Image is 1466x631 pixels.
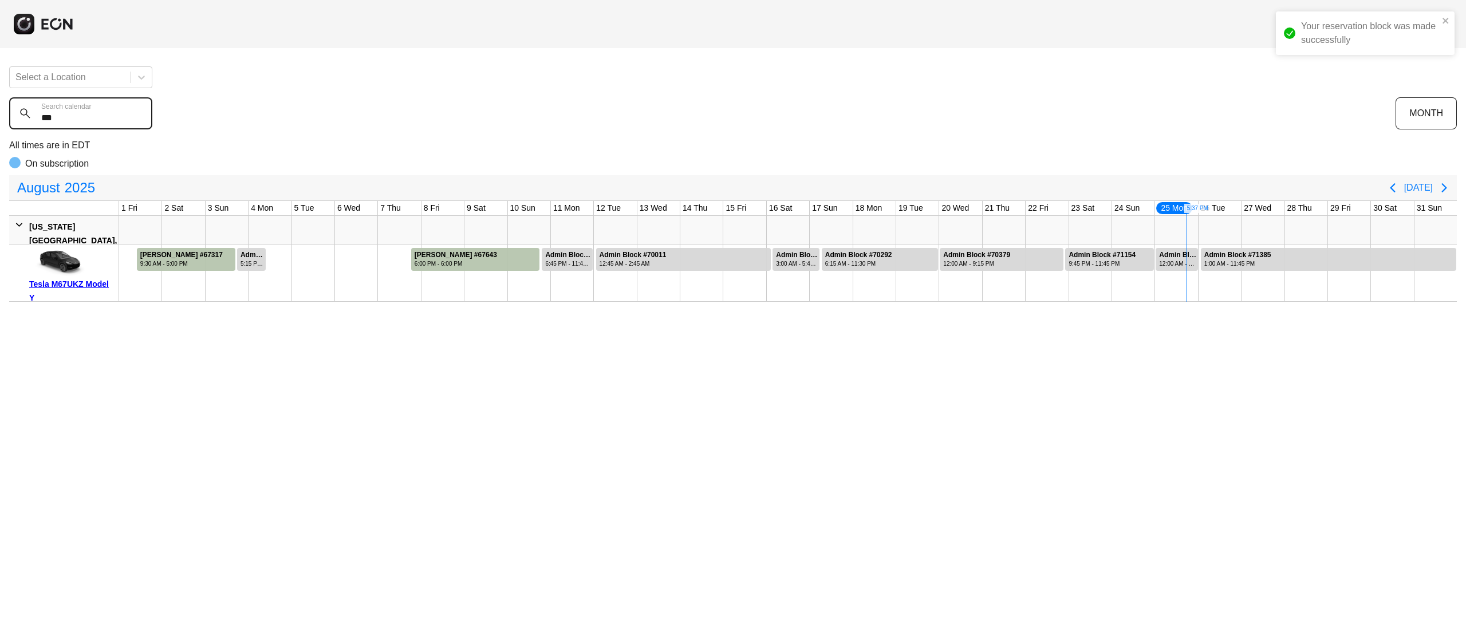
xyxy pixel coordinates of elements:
[136,244,236,271] div: Rented for 3 days by Sophia Gebara Current status is completed
[1200,244,1457,271] div: Rented for 6 days by Admin Block Current status is rental
[1159,259,1196,268] div: 12:00 AM - 11:59 PM
[241,259,265,268] div: 5:15 PM - 9:45 AM
[1204,259,1271,268] div: 1:00 AM - 11:45 PM
[1155,201,1193,215] div: 25 Mon
[119,201,140,215] div: 1 Fri
[1242,201,1274,215] div: 27 Wed
[723,201,748,215] div: 15 Fri
[25,157,89,171] p: On subscription
[600,259,667,268] div: 12:45 AM - 2:45 AM
[939,244,1064,271] div: Rented for 3 days by Admin Block Current status is rental
[825,251,892,259] div: Admin Block #70292
[378,201,403,215] div: 7 Thu
[943,251,1010,259] div: Admin Block #70379
[939,201,971,215] div: 20 Wed
[825,259,892,268] div: 6:15 AM - 11:30 PM
[541,244,593,271] div: Rented for 2 days by Admin Block Current status is rental
[415,251,497,259] div: [PERSON_NAME] #67643
[1112,201,1142,215] div: 24 Sun
[821,244,939,271] div: Rented for 3 days by Admin Block Current status is rental
[1199,201,1228,215] div: 26 Tue
[62,176,97,199] span: 2025
[292,201,317,215] div: 5 Tue
[853,201,885,215] div: 18 Mon
[1371,201,1398,215] div: 30 Sat
[637,201,669,215] div: 13 Wed
[1069,251,1136,259] div: Admin Block #71154
[596,244,772,271] div: Rented for 5 days by Admin Block Current status is rental
[810,201,840,215] div: 17 Sun
[411,244,540,271] div: Rented for 3 days by Daniel Adepegba Current status is completed
[1381,176,1404,199] button: Previous page
[1155,244,1198,271] div: Rented for 1 days by Admin Block Current status is rental
[206,201,231,215] div: 3 Sun
[10,176,102,199] button: August2025
[508,201,538,215] div: 10 Sun
[767,201,794,215] div: 16 Sat
[421,201,442,215] div: 8 Fri
[1433,176,1456,199] button: Next page
[943,259,1010,268] div: 12:00 AM - 9:15 PM
[140,251,223,259] div: [PERSON_NAME] #67317
[464,201,488,215] div: 9 Sat
[249,201,275,215] div: 4 Mon
[551,201,582,215] div: 11 Mon
[1414,201,1444,215] div: 31 Sun
[896,201,925,215] div: 19 Tue
[1404,178,1433,198] button: [DATE]
[1396,97,1457,129] button: MONTH
[680,201,710,215] div: 14 Thu
[140,259,223,268] div: 9:30 AM - 5:00 PM
[776,251,818,259] div: Admin Block #70240
[1442,16,1450,25] button: close
[1026,201,1051,215] div: 22 Fri
[600,251,667,259] div: Admin Block #70011
[1301,19,1439,47] div: Your reservation block was made successfully
[1069,201,1097,215] div: 23 Sat
[1328,201,1353,215] div: 29 Fri
[41,102,91,111] label: Search calendar
[241,251,265,259] div: Admin Block #68819
[545,259,592,268] div: 6:45 PM - 11:45 PM
[545,251,592,259] div: Admin Block #69619
[15,176,62,199] span: August
[415,259,497,268] div: 6:00 PM - 6:00 PM
[983,201,1012,215] div: 21 Thu
[335,201,362,215] div: 6 Wed
[1065,244,1154,271] div: Rented for 3 days by Admin Block Current status is rental
[29,220,117,261] div: [US_STATE][GEOGRAPHIC_DATA], [GEOGRAPHIC_DATA]
[776,259,818,268] div: 3:00 AM - 5:45 AM
[772,244,820,271] div: Rented for 2 days by Admin Block Current status is rental
[1069,259,1136,268] div: 9:45 PM - 11:45 PM
[1204,251,1271,259] div: Admin Block #71385
[29,249,86,277] img: car
[9,139,1457,152] p: All times are in EDT
[594,201,623,215] div: 12 Tue
[162,201,186,215] div: 2 Sat
[29,277,115,305] div: Tesla M67UKZ Model Y
[237,244,266,271] div: Rented for 1 days by Admin Block Current status is rental
[1159,251,1196,259] div: Admin Block #71055
[1285,201,1314,215] div: 28 Thu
